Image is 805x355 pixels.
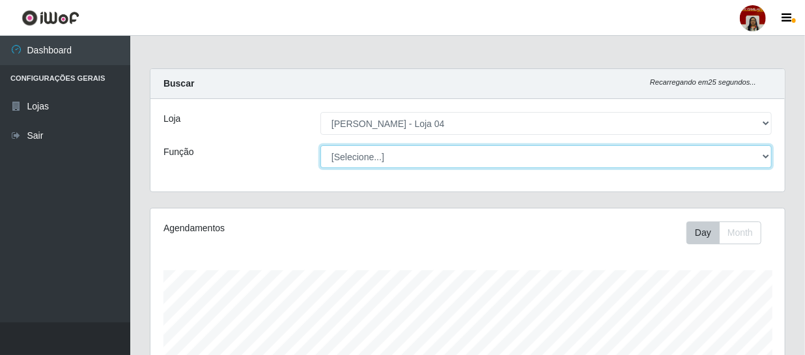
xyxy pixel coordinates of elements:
button: Day [686,221,720,244]
button: Month [719,221,761,244]
i: Recarregando em 25 segundos... [650,78,756,86]
label: Função [163,145,194,159]
label: Loja [163,112,180,126]
img: CoreUI Logo [21,10,79,26]
div: Toolbar with button groups [686,221,772,244]
div: Agendamentos [163,221,406,235]
strong: Buscar [163,78,194,89]
div: First group [686,221,761,244]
